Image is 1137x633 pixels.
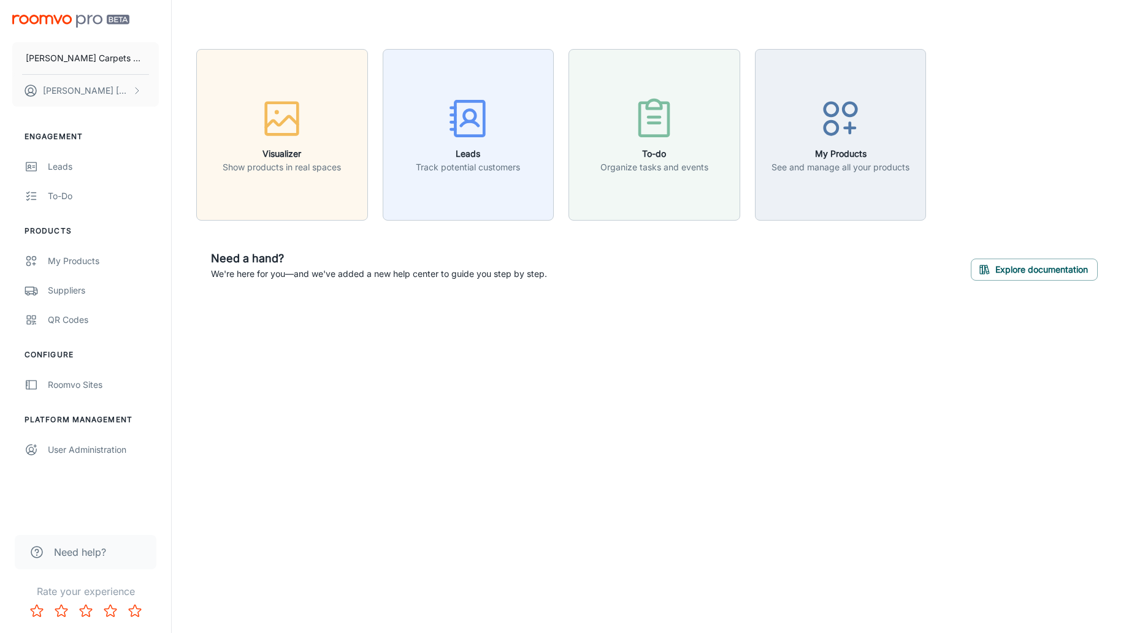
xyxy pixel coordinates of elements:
[600,161,708,174] p: Organize tasks and events
[196,49,368,221] button: VisualizerShow products in real spaces
[48,313,159,327] div: QR Codes
[416,147,520,161] h6: Leads
[12,15,129,28] img: Roomvo PRO Beta
[600,147,708,161] h6: To-do
[211,250,547,267] h6: Need a hand?
[416,161,520,174] p: Track potential customers
[771,161,909,174] p: See and manage all your products
[43,84,129,97] p: [PERSON_NAME] [PERSON_NAME]
[771,147,909,161] h6: My Products
[26,51,145,65] p: [PERSON_NAME] Carpets & Floors
[12,75,159,107] button: [PERSON_NAME] [PERSON_NAME]
[48,189,159,203] div: To-do
[48,284,159,297] div: Suppliers
[211,267,547,281] p: We're here for you—and we've added a new help center to guide you step by step.
[383,49,554,221] button: LeadsTrack potential customers
[971,259,1098,281] button: Explore documentation
[48,254,159,268] div: My Products
[755,127,927,140] a: My ProductsSee and manage all your products
[383,127,554,140] a: LeadsTrack potential customers
[223,147,341,161] h6: Visualizer
[568,49,740,221] button: To-doOrganize tasks and events
[568,127,740,140] a: To-doOrganize tasks and events
[971,262,1098,275] a: Explore documentation
[223,161,341,174] p: Show products in real spaces
[12,42,159,74] button: [PERSON_NAME] Carpets & Floors
[755,49,927,221] button: My ProductsSee and manage all your products
[48,160,159,173] div: Leads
